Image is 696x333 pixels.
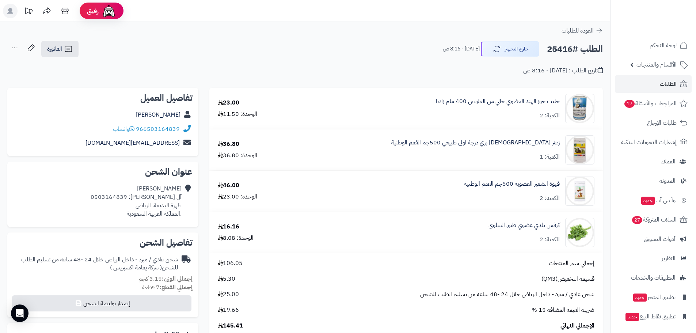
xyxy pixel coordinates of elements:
a: التقارير [615,250,692,267]
span: وآتس آب [640,195,676,205]
img: 1715812955-4797001052836-90x90.png [566,94,594,123]
a: [EMAIL_ADDRESS][DOMAIN_NAME] [85,139,180,147]
a: المدونة [615,172,692,190]
div: [PERSON_NAME] آل [PERSON_NAME]: 0503164839 ظهرة البديعة، الرياض .المملكة العربية السعودية [91,185,182,218]
img: 1740770580-%D9%83%D8%B1%D9%81%D8%B3%20%D8%A8%D9%84%D8%AF%D9%8A-90x90.jpg [566,218,594,247]
span: إجمالي سعر المنتجات [549,259,594,268]
span: العملاء [661,156,676,167]
span: تطبيق نقاط البيع [625,311,676,322]
a: المراجعات والأسئلة17 [615,95,692,112]
span: شحن عادي / مبرد - داخل الرياض خلال 24 -48 ساعه من تسليم الطلب للشحن [420,290,594,299]
strong: إجمالي الوزن: [162,275,193,283]
a: قهوة الشعير العضوية 500جم القمم الوطنية [464,180,560,188]
span: المراجعات والأسئلة [624,98,677,109]
a: الفاتورة [41,41,79,57]
a: كرفس بلدي عضوي طبق السلوى [488,221,560,230]
span: لوحة التحكم [650,40,677,50]
span: ( شركة يمامة اكسبريس ) [110,263,162,272]
a: أدوات التسويق [615,230,692,248]
small: 3.15 كجم [138,275,193,283]
h2: الطلب #25416 [547,42,603,57]
span: العودة للطلبات [562,26,594,35]
span: 19.66 [218,306,239,314]
div: تاريخ الطلب : [DATE] - 8:16 ص [523,67,603,75]
div: الكمية: 2 [540,194,560,203]
span: ضريبة القيمة المضافة 15 % [532,306,594,314]
span: جديد [641,197,655,205]
h2: عنوان الشحن [13,167,193,176]
h2: تفاصيل العميل [13,94,193,102]
div: الكمية: 1 [540,153,560,161]
span: جديد [633,294,647,302]
span: جديد [625,313,639,321]
span: طلبات الإرجاع [647,118,677,128]
span: -5.30 [218,275,237,283]
div: Open Intercom Messenger [11,304,28,322]
span: الإجمالي النهائي [560,322,594,330]
a: [PERSON_NAME] [136,110,180,119]
button: إصدار بوليصة الشحن [12,295,191,311]
div: الوحدة: 23.00 [218,193,257,201]
a: تطبيق المتجرجديد [615,288,692,306]
a: 966503164839 [136,125,180,133]
a: السلات المتروكة27 [615,211,692,228]
a: العودة للطلبات [562,26,603,35]
div: 16.16 [218,223,239,231]
div: الكمية: 2 [540,235,560,244]
a: الطلبات [615,75,692,93]
small: [DATE] - 8:16 ص [443,45,480,53]
span: التقارير [662,253,676,264]
div: الوحدة: 36.80 [218,151,257,160]
span: السلات المتروكة [631,215,677,225]
div: الوحدة: 11.50 [218,110,257,118]
a: حليب جوز الهند العضوي خالي من الغلوتين 400 ملم زادنا [436,97,560,106]
span: 106.05 [218,259,243,268]
span: 17 [624,99,635,108]
div: الكمية: 2 [540,111,560,120]
img: 1726958381-%D8%B2%D8%B9%D8%AA%D8%B1%20%D8%B9%D8%B6%D9%88%D9%8A%20-90x90.jpg [566,135,594,164]
span: التطبيقات والخدمات [631,273,676,283]
div: الوحدة: 8.08 [218,234,254,242]
img: 1736285551-%D9%82%D9%87%D9%88%D8%A9%20%D8%A7%D9%84%D8%B4%D8%B9%D9%8A%D8%B1%20%D8%A7%D9%84%D8%B9%D... [566,177,594,206]
a: إشعارات التحويلات البنكية [615,133,692,151]
h2: تفاصيل الشحن [13,238,193,247]
span: قسيمة التخفيض(QM3) [541,275,594,283]
a: زعتر [DEMOGRAPHIC_DATA] بري درجة اولى طبيعي 500جم القمم الوطنية [391,139,560,147]
span: أدوات التسويق [644,234,676,244]
div: 23.00 [218,99,239,107]
a: وآتس آبجديد [615,192,692,209]
span: 145.41 [218,322,243,330]
div: 36.80 [218,140,239,148]
span: 25.00 [218,290,239,299]
img: logo-2.png [646,10,689,25]
a: لوحة التحكم [615,37,692,54]
span: إشعارات التحويلات البنكية [621,137,677,147]
span: الطلبات [660,79,677,89]
a: تطبيق نقاط البيعجديد [615,308,692,325]
span: رفيق [87,7,99,15]
a: واتساب [113,125,134,133]
span: تطبيق المتجر [632,292,676,302]
a: تحديثات المنصة [19,4,38,20]
a: التطبيقات والخدمات [615,269,692,287]
span: المدونة [659,176,676,186]
img: ai-face.png [102,4,116,18]
small: 7 قطعة [142,283,193,292]
span: الفاتورة [47,45,62,53]
span: الأقسام والمنتجات [636,60,677,70]
span: 27 [632,216,643,224]
button: جاري التجهيز [481,41,539,57]
div: 46.00 [218,181,239,190]
a: طلبات الإرجاع [615,114,692,132]
div: شحن عادي / مبرد - داخل الرياض خلال 24 -48 ساعه من تسليم الطلب للشحن [13,256,178,272]
strong: إجمالي القطع: [160,283,193,292]
a: العملاء [615,153,692,170]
